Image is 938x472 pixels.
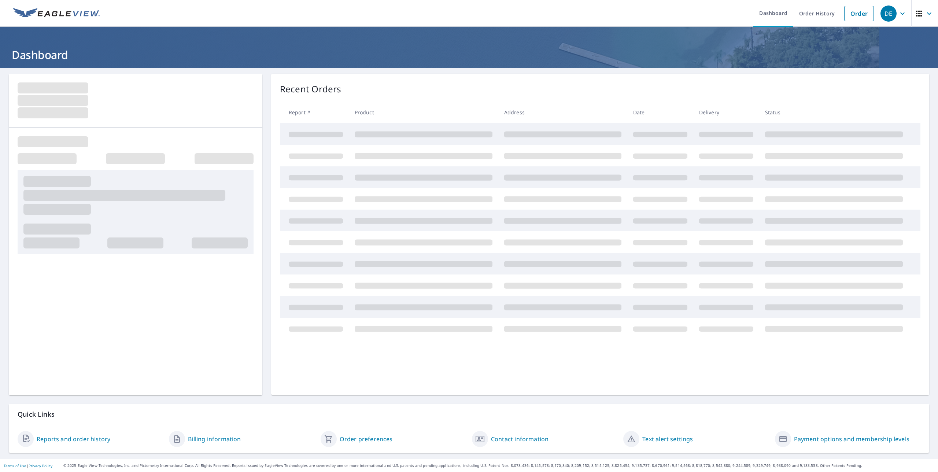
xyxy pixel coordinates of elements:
[37,435,110,443] a: Reports and order history
[29,463,52,468] a: Privacy Policy
[280,82,341,96] p: Recent Orders
[188,435,241,443] a: Billing information
[4,463,26,468] a: Terms of Use
[498,102,627,123] th: Address
[880,5,897,22] div: DE
[491,435,549,443] a: Contact information
[642,435,693,443] a: Text alert settings
[13,8,100,19] img: EV Logo
[759,102,909,123] th: Status
[349,102,498,123] th: Product
[693,102,759,123] th: Delivery
[63,463,934,468] p: © 2025 Eagle View Technologies, Inc. and Pictometry International Corp. All Rights Reserved. Repo...
[4,464,52,468] p: |
[627,102,693,123] th: Date
[340,435,393,443] a: Order preferences
[18,410,920,419] p: Quick Links
[9,47,929,62] h1: Dashboard
[844,6,874,21] a: Order
[794,435,909,443] a: Payment options and membership levels
[280,102,349,123] th: Report #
